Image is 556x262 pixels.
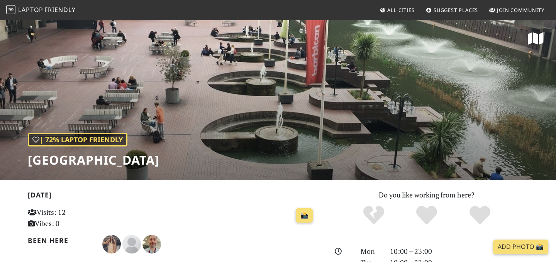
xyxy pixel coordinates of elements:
[28,236,93,245] h2: Been here
[325,189,528,201] p: Do you like working from here?
[347,205,400,226] div: No
[28,133,127,146] div: | 72% Laptop Friendly
[142,239,161,248] span: Nicholas Wright
[356,246,385,257] div: Mon
[44,5,75,14] span: Friendly
[400,205,453,226] div: Yes
[497,7,544,14] span: Join Community
[28,153,159,167] h1: [GEOGRAPHIC_DATA]
[376,3,418,17] a: All Cities
[6,3,76,17] a: LaptopFriendly LaptopFriendly
[28,207,118,229] p: Visits: 12 Vibes: 0
[122,239,142,248] span: James Lowsley Williams
[296,208,313,223] a: 📸
[385,246,533,257] div: 10:00 – 23:00
[142,235,161,253] img: 1536-nicholas.jpg
[102,235,121,253] img: 4035-fatima.jpg
[18,5,43,14] span: Laptop
[453,205,507,226] div: Definitely!
[423,3,481,17] a: Suggest Places
[6,5,15,14] img: LaptopFriendly
[102,239,122,248] span: Fátima González
[122,235,141,253] img: blank-535327c66bd565773addf3077783bbfce4b00ec00e9fd257753287c682c7fa38.png
[486,3,548,17] a: Join Community
[387,7,415,14] span: All Cities
[434,7,478,14] span: Suggest Places
[28,191,316,202] h2: [DATE]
